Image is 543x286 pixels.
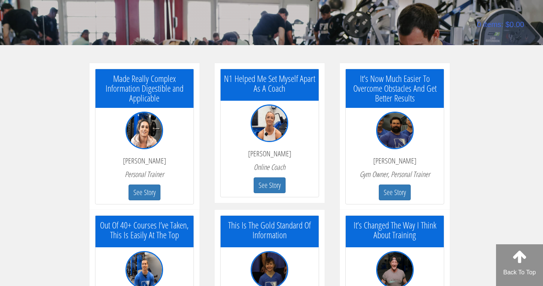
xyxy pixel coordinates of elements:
a: See Story [129,186,160,197]
a: See Story [254,179,286,189]
img: testimonial [126,112,163,149]
a: See Story [379,186,411,197]
em: Gym Owner, Personal Trainer [360,169,430,179]
h5: N1 Helped Me Set Myself Apart As A Coach [221,74,319,94]
em: Personal Trainer [125,169,164,179]
button: See Story [379,185,411,201]
span: items: [483,20,503,29]
img: testimonial [376,112,414,149]
h5: Out Of 40+ Courses I’ve Taken, This Is Easily At The Top [95,220,194,240]
span: 0 [477,20,481,29]
a: 0 items: $0.00 [467,20,524,29]
bdi: 0.00 [505,20,524,29]
span: $ [505,20,510,29]
p: [PERSON_NAME] [351,157,438,165]
button: See Story [254,177,286,194]
p: [PERSON_NAME] [226,150,313,158]
h5: This Is The Gold Standard Of Information [221,220,319,240]
em: Online Coach [254,162,285,172]
h5: Made Really Complex Information Digestible and Applicable [95,74,194,103]
h5: It’s Now Much Easier To Overcome Obstacles And Get Better Results [346,74,444,103]
img: testimonial [251,104,288,142]
h5: It’s Changed The Way I Think About Training [346,220,444,240]
button: See Story [129,185,160,201]
p: [PERSON_NAME] [101,157,188,165]
img: icon11.png [467,21,475,28]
